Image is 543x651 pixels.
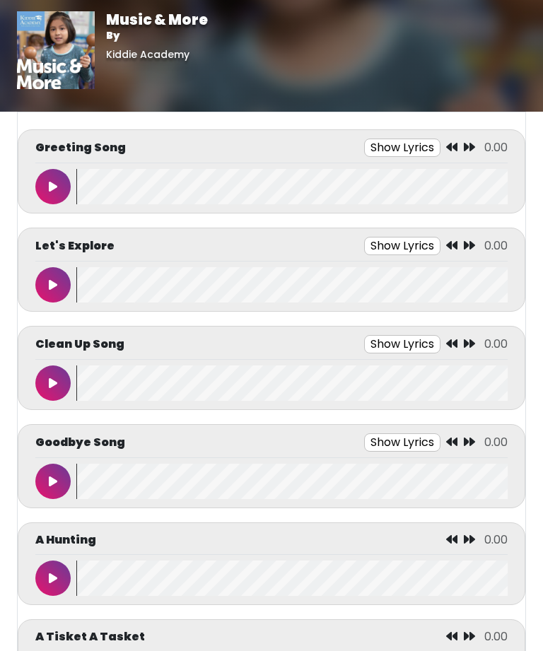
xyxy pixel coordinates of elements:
p: A Tisket A Tasket [35,628,145,645]
span: 0.00 [484,434,508,450]
span: 0.00 [484,336,508,352]
span: 0.00 [484,139,508,156]
p: Let's Explore [35,237,115,254]
button: Show Lyrics [364,335,440,353]
p: A Hunting [35,532,96,549]
button: Show Lyrics [364,237,440,255]
button: Show Lyrics [364,139,440,157]
p: Goodbye Song [35,434,125,451]
p: Clean Up Song [35,336,124,353]
span: 0.00 [484,237,508,254]
p: Greeting Song [35,139,126,156]
button: Show Lyrics [364,433,440,452]
span: 0.00 [484,628,508,645]
img: 01vrkzCYTteBT1eqlInO [17,11,95,89]
h6: Kiddie Academy [106,49,208,61]
span: 0.00 [484,532,508,548]
p: By [106,28,208,43]
h1: Music & More [106,11,208,28]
